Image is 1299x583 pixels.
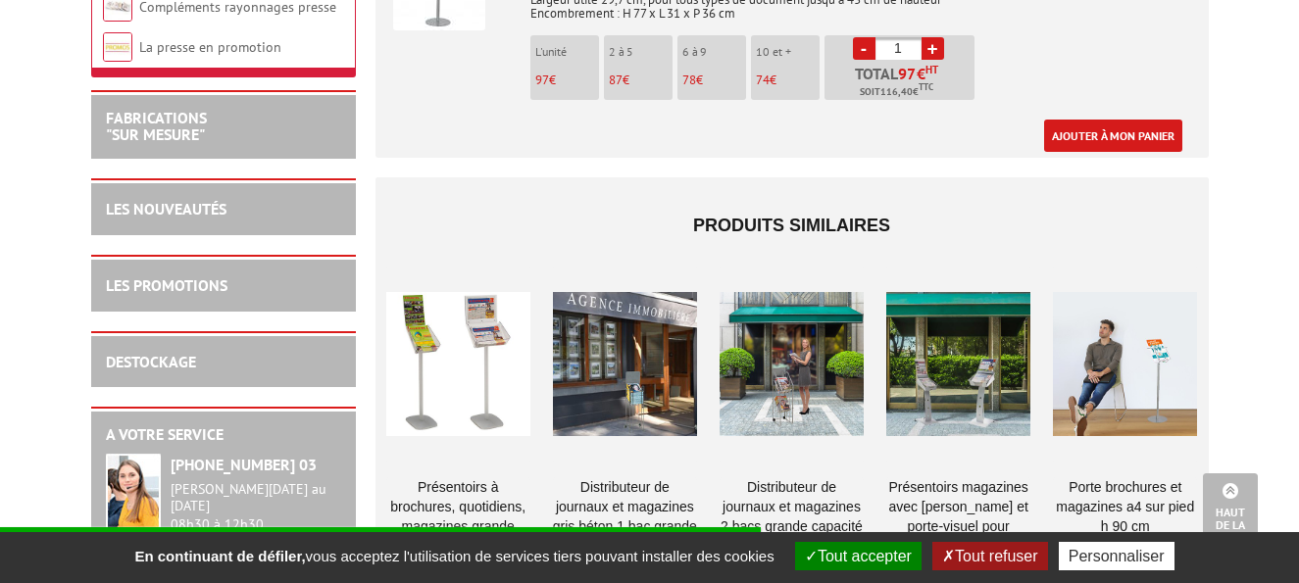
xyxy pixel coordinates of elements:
[1044,120,1182,152] a: Ajouter à mon panier
[106,275,227,295] a: LES PROMOTIONS
[682,72,696,88] span: 78
[917,66,925,81] span: €
[880,84,913,100] span: 116,40
[1059,542,1174,570] button: Personnaliser (fenêtre modale)
[1203,473,1258,554] a: Haut de la page
[535,45,599,59] p: L'unité
[1053,477,1197,536] a: Porte brochures et magazines A4 sur pied H 90 cm
[795,542,922,570] button: Tout accepter
[103,32,132,62] img: La presse en promotion
[720,477,864,536] a: Distributeur de journaux et magazines 2 bacs grande capacité
[756,45,820,59] p: 10 et +
[134,548,305,564] strong: En continuant de défiler,
[829,66,974,100] p: Total
[932,542,1047,570] button: Tout refuser
[853,37,875,60] a: -
[535,72,549,88] span: 97
[860,84,933,100] span: Soit €
[139,38,281,56] a: La presse en promotion
[756,73,820,87] p: €
[925,63,938,76] sup: HT
[693,216,890,235] span: Produits similaires
[535,73,599,87] p: €
[106,454,161,530] img: widget-service.jpg
[106,108,207,145] a: FABRICATIONS"Sur Mesure"
[682,73,746,87] p: €
[106,199,226,219] a: LES NOUVEAUTÉS
[106,426,341,444] h2: A votre service
[106,352,196,371] a: DESTOCKAGE
[171,481,341,549] div: 08h30 à 12h30 13h30 à 17h30
[919,81,933,92] sup: TTC
[609,72,623,88] span: 87
[922,37,944,60] a: +
[682,45,746,59] p: 6 à 9
[171,455,317,474] strong: [PHONE_NUMBER] 03
[886,477,1030,556] a: Présentoirs Magazines avec [PERSON_NAME] et porte-visuel pour l'intérieur et l'extérieur
[756,72,770,88] span: 74
[386,477,530,556] a: Présentoirs à brochures, quotidiens, magazines grande capacité A4
[553,477,697,556] a: DISTRIBUTEUR DE JOURNAUX ET MAGAZINES GRIS Béton 1 BAC GRANDE CAPACITÉ
[898,66,917,81] span: 97
[125,548,783,564] span: vous acceptez l'utilisation de services tiers pouvant installer des cookies
[609,45,673,59] p: 2 à 5
[171,481,341,514] div: [PERSON_NAME][DATE] au [DATE]
[609,73,673,87] p: €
